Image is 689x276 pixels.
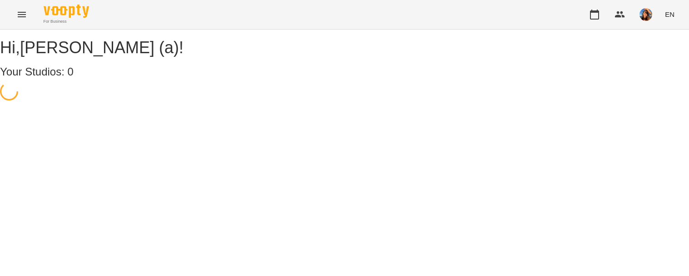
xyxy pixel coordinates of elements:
img: Voopty Logo [44,5,89,18]
span: For Business [44,19,89,25]
span: 0 [68,65,74,78]
span: EN [665,10,674,19]
button: EN [661,6,678,23]
button: Menu [11,4,33,25]
img: a3cfe7ef423bcf5e9dc77126c78d7dbf.jpg [639,8,652,21]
